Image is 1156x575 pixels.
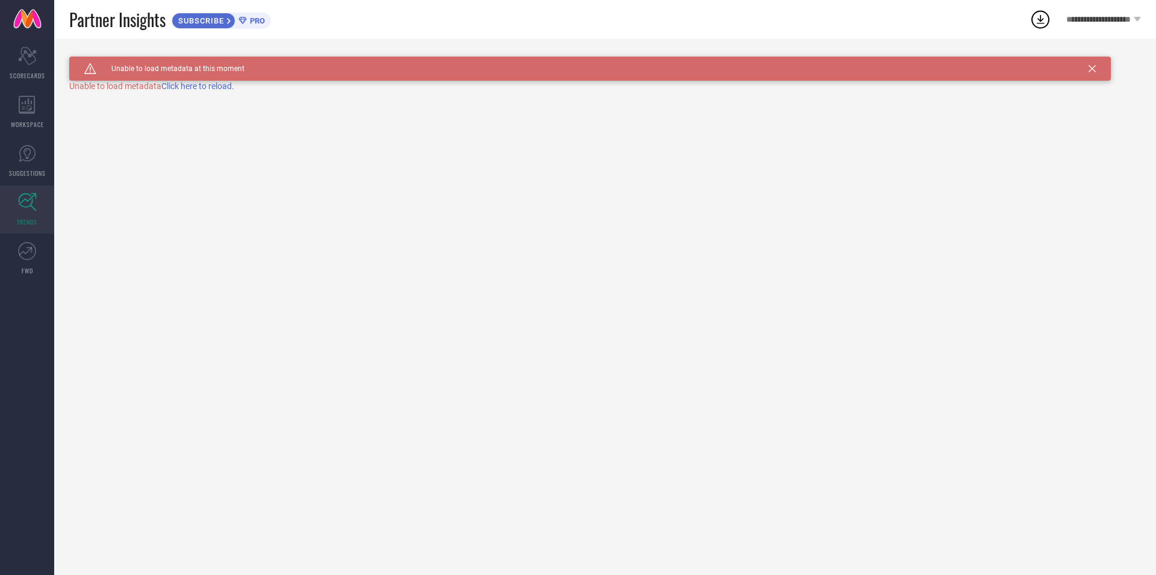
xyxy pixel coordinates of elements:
h1: TRENDS [69,57,105,66]
div: Unable to load metadata [69,81,1141,91]
span: SUBSCRIBE [172,16,227,25]
span: Unable to load metadata at this moment [96,64,244,73]
span: PRO [247,16,265,25]
div: Open download list [1030,8,1051,30]
a: SUBSCRIBEPRO [172,10,271,29]
span: FWD [22,266,33,275]
span: SUGGESTIONS [9,169,46,178]
span: Partner Insights [69,7,166,32]
span: SCORECARDS [10,71,45,80]
span: Click here to reload. [161,81,234,91]
span: WORKSPACE [11,120,44,129]
span: TRENDS [17,217,37,226]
